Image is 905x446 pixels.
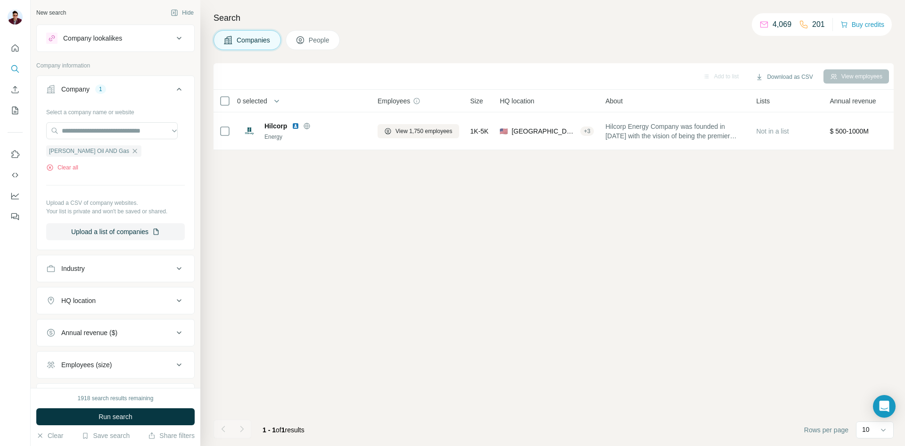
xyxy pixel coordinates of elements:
button: Clear [36,431,63,440]
span: Not in a list [756,127,789,135]
span: Hilcorp Energy Company was founded in [DATE] with the vision of being the premier independent ene... [605,122,745,141]
span: 1K-5K [470,126,489,136]
span: People [309,35,330,45]
div: + 3 [580,127,594,135]
div: Company [61,84,90,94]
div: Employees (size) [61,360,112,370]
span: Companies [237,35,271,45]
button: Search [8,60,23,77]
p: Your list is private and won't be saved or shared. [46,207,185,216]
button: Save search [82,431,130,440]
button: Hide [164,6,200,20]
span: 0 selected [237,96,267,106]
span: Size [470,96,483,106]
span: 1 - 1 [263,426,276,434]
p: 4,069 [773,19,791,30]
button: HQ location [37,289,194,312]
button: Share filters [148,431,195,440]
div: 1918 search results remaining [78,394,154,403]
button: Buy credits [840,18,884,31]
button: Use Surfe API [8,167,23,184]
button: Feedback [8,208,23,225]
div: Annual revenue ($) [61,328,117,337]
button: Clear all [46,163,78,172]
img: LinkedIn logo [292,122,299,130]
span: Hilcorp [264,121,287,131]
div: Select a company name or website [46,104,185,117]
span: Run search [99,412,132,421]
span: Rows per page [804,425,848,435]
button: Dashboard [8,187,23,204]
span: $ 500-1000M [830,127,869,135]
div: 1 [95,85,106,93]
span: About [605,96,623,106]
span: Employees [378,96,410,106]
button: Industry [37,257,194,280]
span: 1 [281,426,285,434]
span: 🇺🇸 [500,126,508,136]
button: Quick start [8,40,23,57]
button: Employees (size) [37,353,194,376]
button: Enrich CSV [8,81,23,98]
span: [GEOGRAPHIC_DATA], [US_STATE] [511,126,576,136]
button: My lists [8,102,23,119]
button: Annual revenue ($) [37,321,194,344]
button: Company1 [37,78,194,104]
img: Avatar [8,9,23,25]
div: Industry [61,264,85,273]
span: of [276,426,281,434]
span: View 1,750 employees [395,127,452,135]
span: Lists [756,96,770,106]
button: Use Surfe on LinkedIn [8,146,23,163]
div: Company lookalikes [63,34,122,43]
p: 201 [812,19,825,30]
button: Company lookalikes [37,27,194,50]
button: View 1,750 employees [378,124,459,138]
span: Annual revenue [830,96,876,106]
button: Run search [36,408,195,425]
button: Upload a list of companies [46,223,185,240]
div: New search [36,8,66,17]
button: Download as CSV [749,70,819,84]
span: [PERSON_NAME] Oil AND Gas [49,147,129,155]
p: Company information [36,61,195,70]
span: results [263,426,304,434]
button: Technologies [37,386,194,408]
p: 10 [862,425,870,434]
p: Upload a CSV of company websites. [46,199,185,207]
div: Open Intercom Messenger [873,395,896,418]
div: HQ location [61,296,96,305]
div: Energy [264,133,366,141]
img: Logo of Hilcorp [242,124,257,139]
h4: Search [214,11,894,25]
span: HQ location [500,96,534,106]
